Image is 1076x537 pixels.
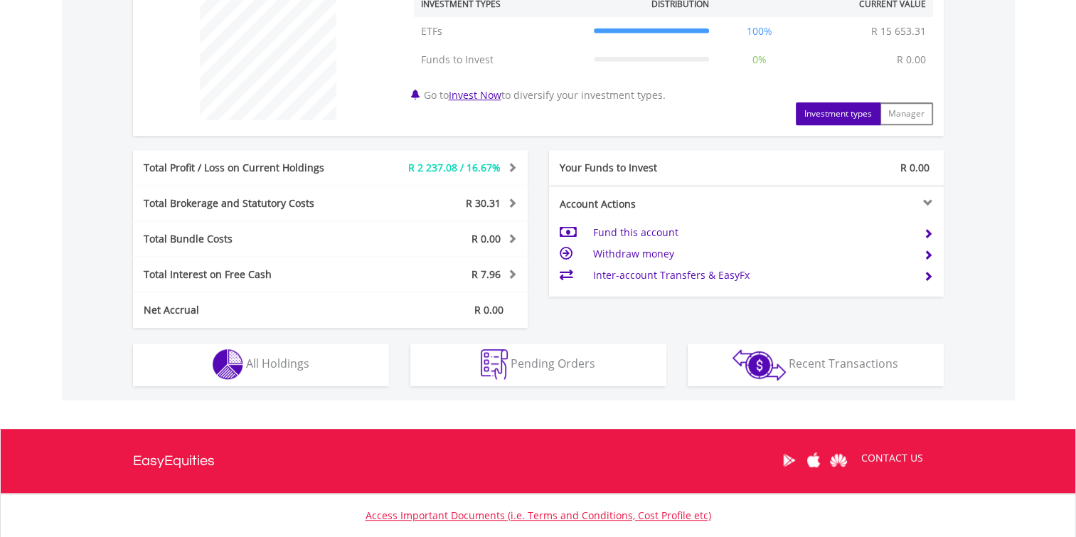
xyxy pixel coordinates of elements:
a: Apple [801,438,826,482]
img: transactions-zar-wht.png [733,349,786,381]
span: R 7.96 [472,267,501,281]
a: CONTACT US [851,438,933,478]
span: R 0.00 [900,161,929,174]
span: R 0.00 [474,303,504,317]
a: Invest Now [449,88,501,102]
a: Huawei [826,438,851,482]
td: ETFs [414,17,587,46]
button: Investment types [796,102,880,125]
button: Recent Transactions [688,344,944,386]
div: Total Interest on Free Cash [133,267,363,282]
td: Fund this account [592,222,912,243]
span: R 0.00 [472,232,501,245]
td: Withdraw money [592,243,912,265]
td: R 15 653.31 [864,17,933,46]
a: Google Play [777,438,801,482]
img: holdings-wht.png [213,349,243,380]
td: 100% [716,17,803,46]
span: R 2 237.08 / 16.67% [408,161,501,174]
div: Total Profit / Loss on Current Holdings [133,161,363,175]
a: Access Important Documents (i.e. Terms and Conditions, Cost Profile etc) [366,509,711,522]
td: R 0.00 [890,46,933,74]
img: pending_instructions-wht.png [481,349,508,380]
span: All Holdings [246,356,309,371]
span: R 30.31 [466,196,501,210]
div: Your Funds to Invest [549,161,747,175]
button: Pending Orders [410,344,666,386]
button: Manager [880,102,933,125]
a: EasyEquities [133,429,215,493]
span: Recent Transactions [789,356,898,371]
span: Pending Orders [511,356,595,371]
td: Funds to Invest [414,46,587,74]
td: Inter-account Transfers & EasyFx [592,265,912,286]
td: 0% [716,46,803,74]
button: All Holdings [133,344,389,386]
div: Net Accrual [133,303,363,317]
div: Account Actions [549,197,747,211]
div: Total Brokerage and Statutory Costs [133,196,363,211]
div: Total Bundle Costs [133,232,363,246]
